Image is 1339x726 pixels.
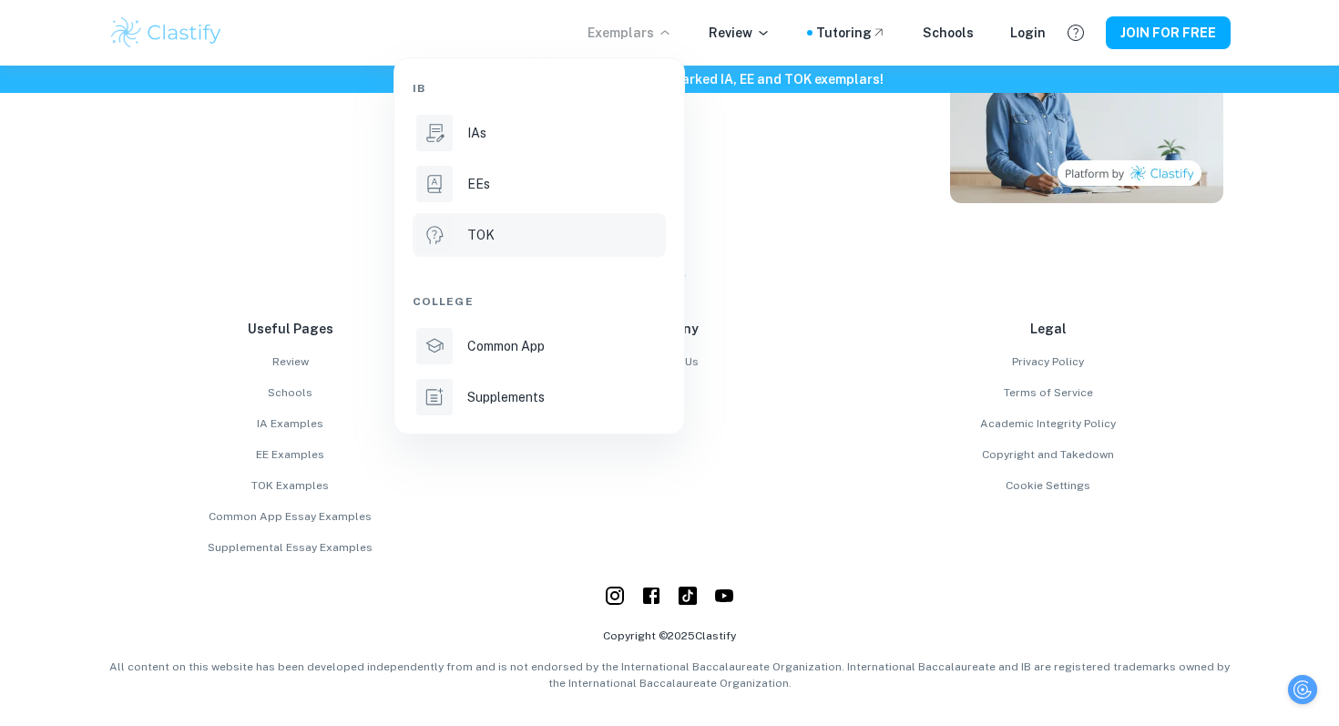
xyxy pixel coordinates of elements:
p: IAs [467,123,486,143]
p: Supplements [467,387,545,407]
span: College [413,293,474,310]
a: IAs [413,111,666,155]
a: TOK [413,213,666,257]
a: Common App [413,324,666,368]
a: EEs [413,162,666,206]
p: Common App [467,336,545,356]
p: TOK [467,225,495,245]
a: Supplements [413,375,666,419]
span: IB [413,80,425,97]
p: EEs [467,174,490,194]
